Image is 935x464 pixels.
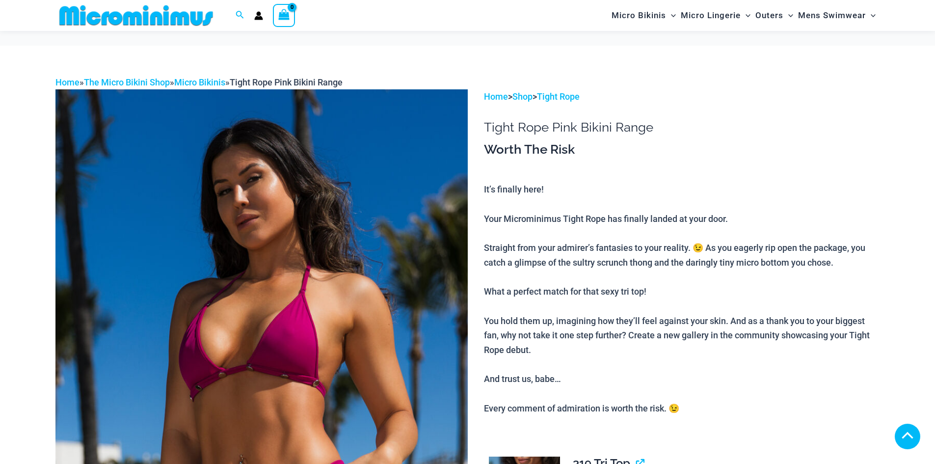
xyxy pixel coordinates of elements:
a: Mens SwimwearMenu ToggleMenu Toggle [796,3,878,28]
a: Micro BikinisMenu ToggleMenu Toggle [609,3,678,28]
span: » » » [55,77,343,87]
span: Micro Bikinis [612,3,666,28]
a: Tight Rope [537,91,580,102]
a: Home [55,77,80,87]
span: Outers [755,3,783,28]
h3: Worth The Risk [484,141,880,158]
span: Menu Toggle [783,3,793,28]
nav: Site Navigation [608,1,880,29]
a: Micro LingerieMenu ToggleMenu Toggle [678,3,753,28]
span: Menu Toggle [741,3,750,28]
span: Menu Toggle [666,3,676,28]
a: Account icon link [254,11,263,20]
img: MM SHOP LOGO FLAT [55,4,217,27]
p: > > [484,89,880,104]
p: It’s finally here! Your Microminimus Tight Rope has finally landed at your door. Straight from yo... [484,182,880,415]
a: OutersMenu ToggleMenu Toggle [753,3,796,28]
a: Search icon link [236,9,244,22]
a: Shop [512,91,533,102]
a: Home [484,91,508,102]
h1: Tight Rope Pink Bikini Range [484,120,880,135]
span: Tight Rope Pink Bikini Range [230,77,343,87]
span: Micro Lingerie [681,3,741,28]
span: Mens Swimwear [798,3,866,28]
a: Micro Bikinis [174,77,225,87]
span: Menu Toggle [866,3,876,28]
a: The Micro Bikini Shop [84,77,170,87]
a: View Shopping Cart, empty [273,4,295,27]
